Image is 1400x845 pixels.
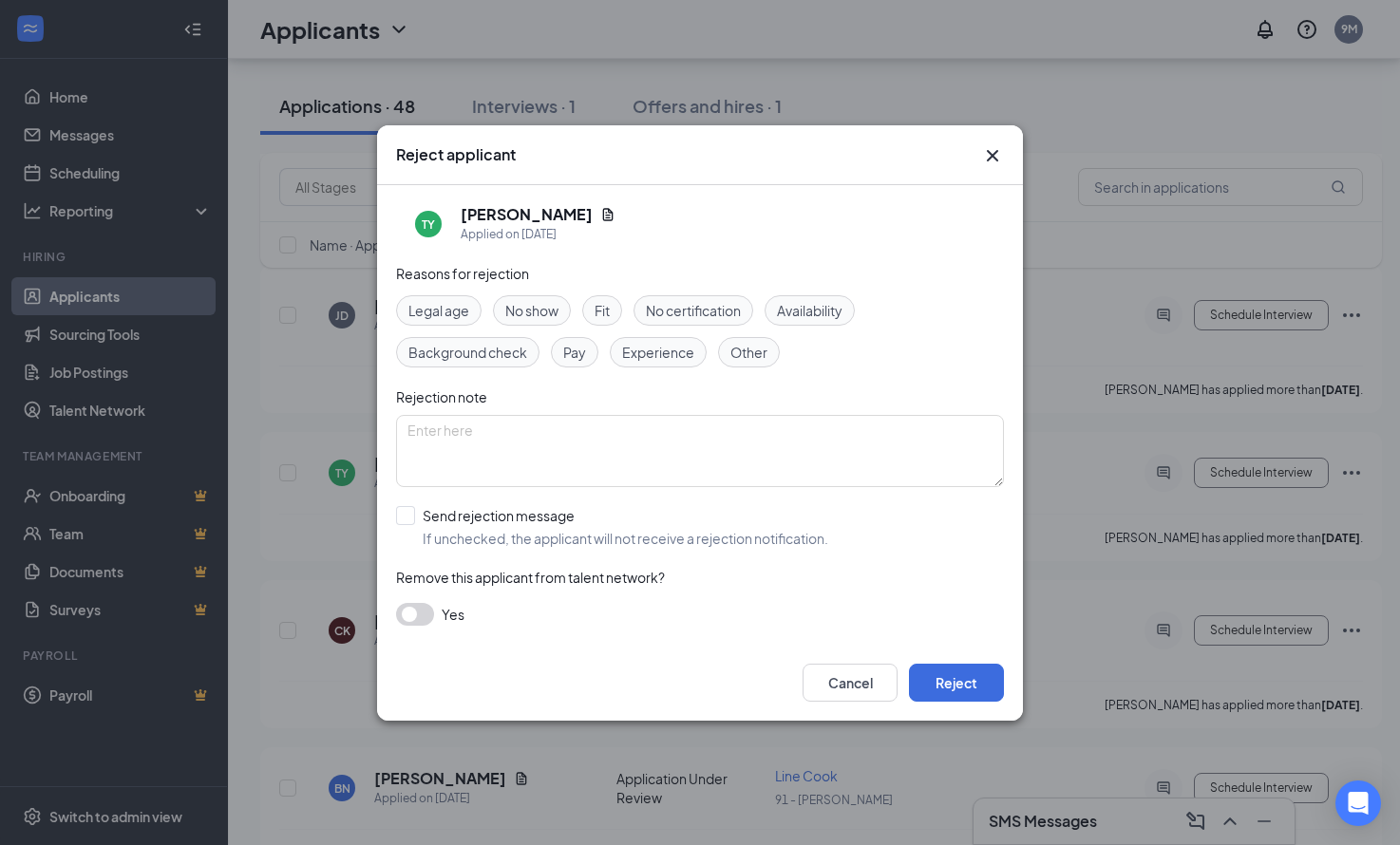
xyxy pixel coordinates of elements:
[396,388,487,405] span: Rejection note
[563,342,586,363] span: Pay
[396,265,529,282] span: Reasons for rejection
[461,204,593,225] h5: [PERSON_NAME]
[396,569,665,586] span: Remove this applicant from talent network?
[396,144,516,165] h3: Reject applicant
[461,225,615,244] div: Applied on [DATE]
[505,300,558,321] span: No show
[777,300,842,321] span: Availability
[909,664,1004,702] button: Reject
[595,300,610,321] span: Fit
[408,300,469,321] span: Legal age
[600,207,615,222] svg: Document
[803,664,898,702] button: Cancel
[442,603,464,626] span: Yes
[730,342,767,363] span: Other
[422,216,435,232] div: TY
[981,144,1004,167] svg: Cross
[981,144,1004,167] button: Close
[1335,780,1381,826] div: Open Intercom Messenger
[408,342,527,363] span: Background check
[646,300,741,321] span: No certification
[622,342,694,363] span: Experience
